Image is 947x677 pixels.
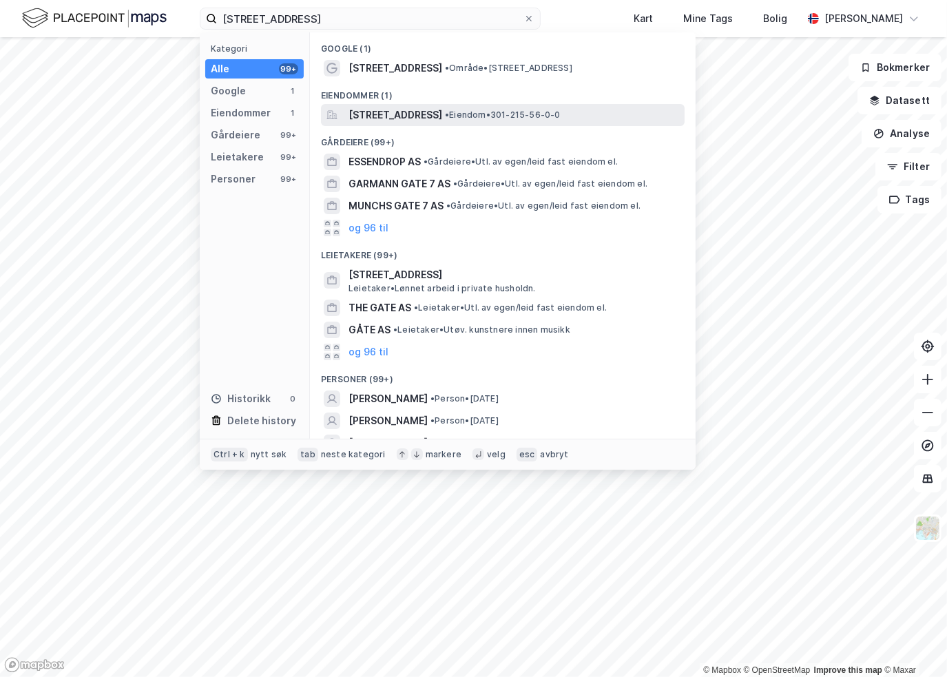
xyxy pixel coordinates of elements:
[348,198,444,214] span: MUNCHS GATE 7 AS
[217,8,523,29] input: Søk på adresse, matrikkel, gårdeiere, leietakere eller personer
[430,393,435,404] span: •
[298,448,318,461] div: tab
[321,449,386,460] div: neste kategori
[310,363,696,388] div: Personer (99+)
[430,393,499,404] span: Person • [DATE]
[763,10,787,27] div: Bolig
[915,515,941,541] img: Z
[744,665,811,675] a: OpenStreetMap
[211,390,271,407] div: Historikk
[824,10,903,27] div: [PERSON_NAME]
[393,324,397,335] span: •
[348,300,411,316] span: THE GATE AS
[348,60,442,76] span: [STREET_ADDRESS]
[445,63,572,74] span: Område • [STREET_ADDRESS]
[348,176,450,192] span: GARMANN GATE 7 AS
[453,178,457,189] span: •
[445,110,449,120] span: •
[251,449,287,460] div: nytt søk
[211,127,260,143] div: Gårdeiere
[348,390,428,407] span: [PERSON_NAME]
[211,83,246,99] div: Google
[227,413,296,429] div: Delete history
[279,152,298,163] div: 99+
[287,393,298,404] div: 0
[310,79,696,104] div: Eiendommer (1)
[857,87,941,114] button: Datasett
[310,239,696,264] div: Leietakere (99+)
[348,154,421,170] span: ESSENDROP AS
[279,129,298,140] div: 99+
[211,448,248,461] div: Ctrl + k
[814,665,882,675] a: Improve this map
[487,449,506,460] div: velg
[540,449,568,460] div: avbryt
[849,54,941,81] button: Bokmerker
[348,435,428,451] span: [PERSON_NAME]
[211,61,229,77] div: Alle
[211,149,264,165] div: Leietakere
[211,43,304,54] div: Kategori
[287,85,298,96] div: 1
[445,110,561,121] span: Eiendom • 301-215-56-0-0
[279,63,298,74] div: 99+
[393,324,570,335] span: Leietaker • Utøv. kunstnere innen musikk
[424,156,618,167] span: Gårdeiere • Utl. av egen/leid fast eiendom el.
[453,178,647,189] span: Gårdeiere • Utl. av egen/leid fast eiendom el.
[211,105,271,121] div: Eiendommer
[446,200,641,211] span: Gårdeiere • Utl. av egen/leid fast eiendom el.
[348,413,428,429] span: [PERSON_NAME]
[348,283,536,294] span: Leietaker • Lønnet arbeid i private husholdn.
[348,344,388,360] button: og 96 til
[424,156,428,167] span: •
[877,186,941,213] button: Tags
[875,153,941,180] button: Filter
[446,200,450,211] span: •
[445,63,449,73] span: •
[310,32,696,57] div: Google (1)
[430,415,499,426] span: Person • [DATE]
[414,302,418,313] span: •
[430,415,435,426] span: •
[348,107,442,123] span: [STREET_ADDRESS]
[414,302,607,313] span: Leietaker • Utl. av egen/leid fast eiendom el.
[348,220,388,236] button: og 96 til
[348,322,391,338] span: GÅTE AS
[348,267,679,283] span: [STREET_ADDRESS]
[279,174,298,185] div: 99+
[426,449,461,460] div: markere
[430,437,435,448] span: •
[430,437,499,448] span: Person • [DATE]
[4,657,65,673] a: Mapbox homepage
[517,448,538,461] div: esc
[683,10,733,27] div: Mine Tags
[862,120,941,147] button: Analyse
[634,10,653,27] div: Kart
[22,6,167,30] img: logo.f888ab2527a4732fd821a326f86c7f29.svg
[211,171,256,187] div: Personer
[703,665,741,675] a: Mapbox
[287,107,298,118] div: 1
[878,611,947,677] iframe: Chat Widget
[310,126,696,151] div: Gårdeiere (99+)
